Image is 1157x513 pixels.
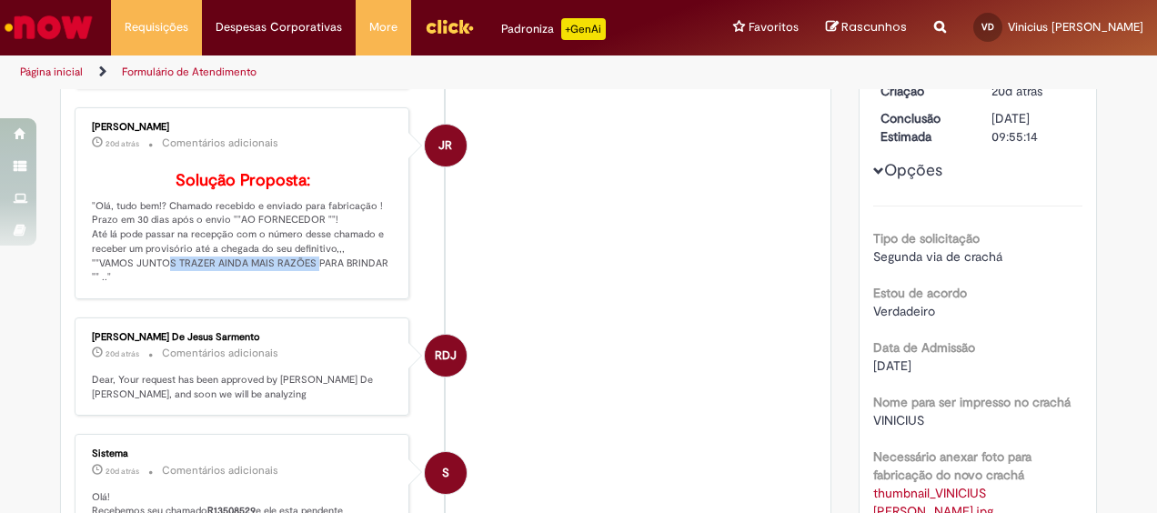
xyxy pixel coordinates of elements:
div: Jhully Rodrigues [425,125,467,166]
small: Comentários adicionais [162,136,278,151]
span: Verdadeiro [873,303,935,319]
img: click_logo_yellow_360x200.png [425,13,474,40]
div: System [425,452,467,494]
time: 09/09/2025 15:55:13 [106,348,139,359]
p: Dear, Your request has been approved by [PERSON_NAME] De [PERSON_NAME], and soon we will be analy... [92,373,395,401]
small: Comentários adicionais [162,346,278,361]
span: [DATE] [873,357,911,374]
span: VD [981,21,994,33]
a: Rascunhos [826,19,907,36]
span: Requisições [125,18,188,36]
span: Despesas Corporativas [216,18,342,36]
p: "Olá, tudo bem!? Chamado recebido e enviado para fabricação ! Prazo em 30 dias após o envio ""AO ... [92,172,395,285]
span: 20d atrás [106,466,139,477]
p: +GenAi [561,18,606,40]
time: 09/09/2025 16:56:44 [106,138,139,149]
b: Necessário anexar foto para fabricação do novo crachá [873,448,1031,483]
b: Solução Proposta: [176,170,310,191]
div: [DATE] 09:55:14 [991,109,1076,146]
span: Favoritos [749,18,799,36]
span: 20d atrás [106,348,139,359]
div: 09/09/2025 15:31:58 [991,82,1076,100]
dt: Criação [867,82,979,100]
span: S [442,451,449,495]
dt: Conclusão Estimada [867,109,979,146]
img: ServiceNow [2,9,96,45]
span: 20d atrás [991,83,1042,99]
span: Rascunhos [841,18,907,35]
small: Comentários adicionais [162,463,278,478]
span: JR [438,124,452,167]
b: Estou de acordo [873,285,967,301]
time: 09/09/2025 15:32:10 [106,466,139,477]
span: More [369,18,397,36]
span: Vinicius [PERSON_NAME] [1008,19,1143,35]
b: Tipo de solicitação [873,230,980,246]
span: VINICIUS [873,412,924,428]
a: Página inicial [20,65,83,79]
b: Nome para ser impresso no crachá [873,394,1071,410]
b: Data de Admissão [873,339,975,356]
span: Segunda via de crachá [873,248,1002,265]
div: Sistema [92,448,395,459]
span: 20d atrás [106,138,139,149]
a: Formulário de Atendimento [122,65,257,79]
div: Robson De Jesus Sarmento [425,335,467,377]
div: [PERSON_NAME] [92,122,395,133]
ul: Trilhas de página [14,55,758,89]
time: 09/09/2025 15:31:58 [991,83,1042,99]
span: RDJ [435,334,457,377]
div: Padroniza [501,18,606,40]
div: [PERSON_NAME] De Jesus Sarmento [92,332,395,343]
